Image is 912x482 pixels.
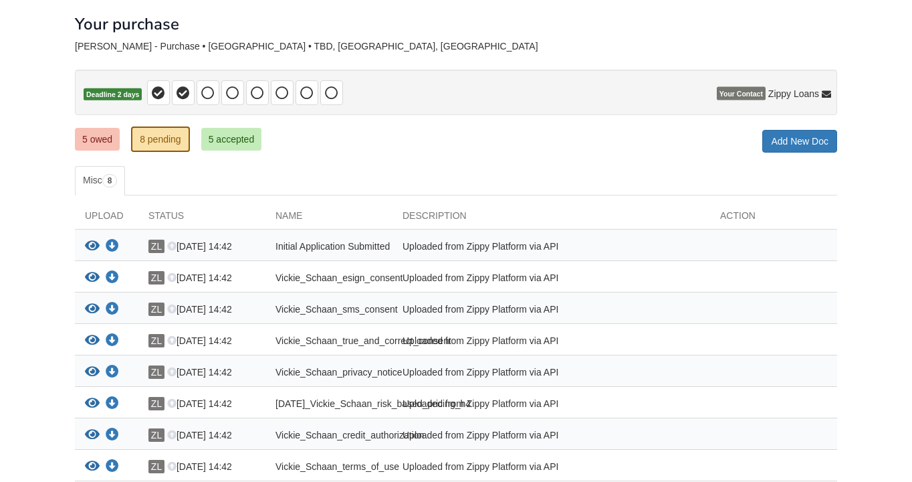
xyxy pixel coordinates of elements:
span: [DATE] 14:42 [167,335,232,346]
button: View Vickie_Schaan_terms_of_use [85,460,100,474]
span: ZL [148,334,164,347]
span: ZL [148,303,164,316]
div: [PERSON_NAME] - Purchase • [GEOGRAPHIC_DATA] • TBD, [GEOGRAPHIC_DATA], [GEOGRAPHIC_DATA] [75,41,837,52]
span: Zippy Loans [768,87,819,100]
div: Uploaded from Zippy Platform via API [392,460,710,477]
a: Download Vickie_Schaan_true_and_correct_consent [106,336,119,347]
span: [DATE] 14:42 [167,398,232,409]
span: Initial Application Submitted [275,241,390,252]
button: View Vickie_Schaan_sms_consent [85,303,100,317]
div: Uploaded from Zippy Platform via API [392,397,710,414]
a: 5 accepted [201,128,262,151]
span: ZL [148,428,164,442]
span: Deadline 2 days [84,88,142,101]
div: Uploaded from Zippy Platform via API [392,303,710,320]
span: Vickie_Schaan_true_and_correct_consent [275,335,451,346]
span: [DATE] 14:42 [167,304,232,315]
a: Download Vickie_Schaan_privacy_notice [106,368,119,378]
span: Vickie_Schaan_esign_consent [275,272,403,283]
div: Uploaded from Zippy Platform via API [392,271,710,289]
span: [DATE]_Vickie_Schaan_risk_based_pricing_h4 [275,398,471,409]
a: Download Vickie_Schaan_esign_consent [106,273,119,284]
span: ZL [148,397,164,410]
span: Vickie_Schaan_privacy_notice [275,367,403,378]
button: View Initial Application Submitted [85,240,100,254]
span: [DATE] 14:42 [167,241,232,252]
a: Download Vickie_Schaan_credit_authorization [106,430,119,441]
span: [DATE] 14:42 [167,367,232,378]
span: Vickie_Schaan_terms_of_use [275,461,399,472]
span: [DATE] 14:42 [167,272,232,283]
h1: Your purchase [75,15,179,33]
span: Vickie_Schaan_sms_consent [275,304,398,315]
span: ZL [148,240,164,253]
a: Download Initial Application Submitted [106,242,119,252]
div: Description [392,209,710,229]
span: [DATE] 14:42 [167,461,232,472]
a: Add New Doc [762,130,837,153]
a: Download 10-02-2025_Vickie_Schaan_risk_based_pricing_h4 [106,399,119,410]
span: 8 [102,174,118,187]
div: Uploaded from Zippy Platform via API [392,334,710,351]
span: ZL [148,366,164,379]
button: View Vickie_Schaan_true_and_correct_consent [85,334,100,348]
div: Status [138,209,265,229]
span: Vickie_Schaan_credit_authorization [275,430,424,440]
a: 5 owed [75,128,120,151]
span: ZL [148,271,164,285]
span: [DATE] 14:42 [167,430,232,440]
div: Uploaded from Zippy Platform via API [392,366,710,383]
button: View Vickie_Schaan_esign_consent [85,271,100,285]
div: Uploaded from Zippy Platform via API [392,428,710,446]
button: View 10-02-2025_Vickie_Schaan_risk_based_pricing_h4 [85,397,100,411]
a: Misc [75,166,125,195]
div: Uploaded from Zippy Platform via API [392,240,710,257]
button: View Vickie_Schaan_privacy_notice [85,366,100,380]
a: Download Vickie_Schaan_terms_of_use [106,462,119,473]
span: ZL [148,460,164,473]
div: Upload [75,209,138,229]
a: 8 pending [131,127,190,152]
div: Name [265,209,392,229]
a: Download Vickie_Schaan_sms_consent [106,305,119,315]
div: Action [710,209,837,229]
button: View Vickie_Schaan_credit_authorization [85,428,100,443]
span: Your Contact [717,87,766,100]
